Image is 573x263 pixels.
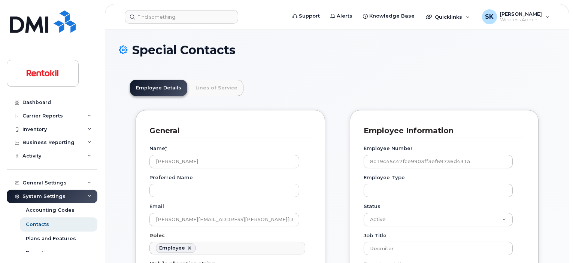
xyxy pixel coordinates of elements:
[364,232,386,239] label: Job Title
[159,245,185,251] div: Employee
[364,174,405,181] label: Employee Type
[190,80,243,96] a: Lines of Service
[165,145,167,151] abbr: required
[149,126,306,136] h3: General
[119,43,555,56] h1: Special Contacts
[149,174,193,181] label: Preferred Name
[364,126,519,136] h3: Employee Information
[130,80,187,96] a: Employee Details
[364,203,381,210] label: Status
[149,232,165,239] label: Roles
[364,145,413,152] label: Employee Number
[149,203,164,210] label: Email
[149,145,167,152] label: Name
